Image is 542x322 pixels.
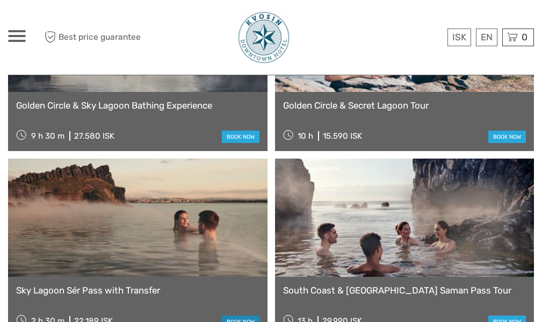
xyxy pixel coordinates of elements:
[124,17,136,30] button: Open LiveChat chat widget
[74,131,114,141] div: 27.580 ISK
[237,11,290,64] img: 48-093e29fa-b2a2-476f-8fe8-72743a87ce49_logo_big.jpg
[31,131,64,141] span: 9 h 30 m
[42,28,141,46] span: Best price guarantee
[323,131,362,141] div: 15.590 ISK
[16,285,259,296] a: Sky Lagoon Sér Pass with Transfer
[222,131,259,143] a: book now
[476,28,497,46] div: EN
[16,100,259,111] a: Golden Circle & Sky Lagoon Bathing Experience
[452,32,466,42] span: ISK
[15,19,121,27] p: We're away right now. Please check back later!
[298,131,313,141] span: 10 h
[488,131,526,143] a: book now
[520,32,529,42] span: 0
[283,285,526,296] a: South Coast & [GEOGRAPHIC_DATA] Saman Pass Tour
[283,100,526,111] a: Golden Circle & Secret Lagoon Tour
